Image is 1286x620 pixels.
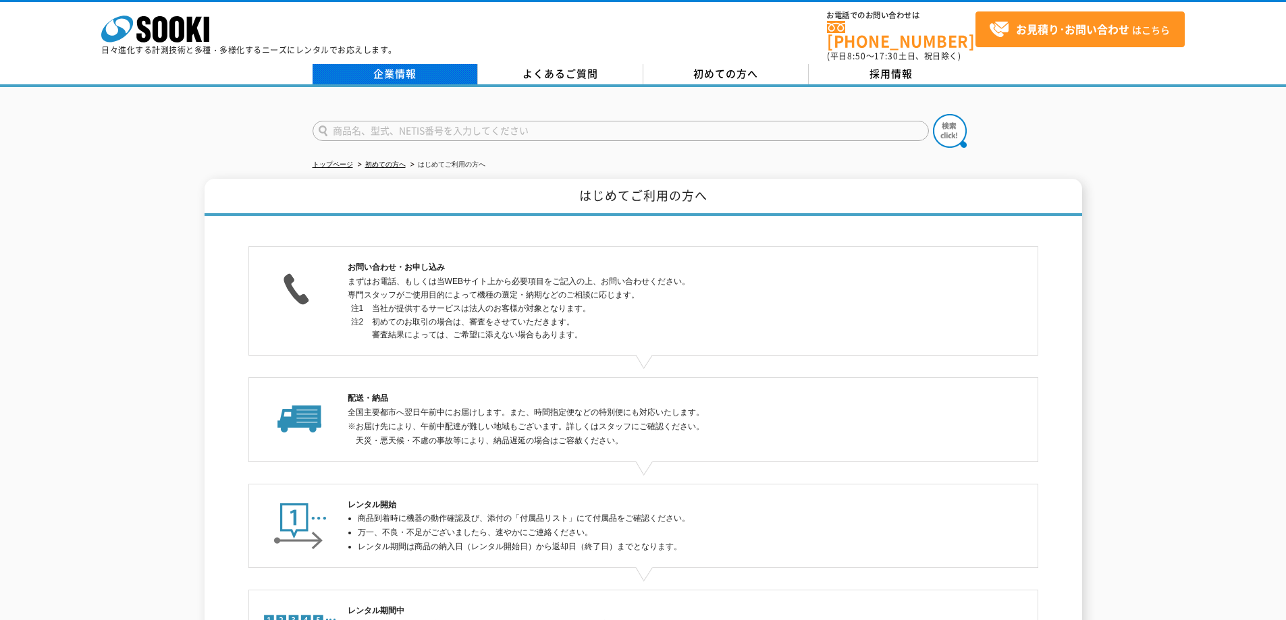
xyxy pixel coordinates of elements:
[348,604,939,618] h2: レンタル期間中
[348,391,939,405] h2: 配送・納品
[348,498,939,512] h2: レンタル開始
[827,50,961,62] span: (平日 ～ 土日、祝日除く)
[847,50,866,62] span: 8:50
[348,405,939,420] p: 全国主要都市へ翌日午前中にお届けします。また、時間指定便などの特別便にも対応いたします。
[372,302,939,315] dd: 当社が提供するサービスは法人のお客様が対象となります。
[1016,21,1129,37] strong: お見積り･お問い合わせ
[101,46,397,54] p: 日々進化する計測技術と多種・多様化するニーズにレンタルでお応えします。
[259,391,342,435] img: 配送・納品
[313,121,929,141] input: 商品名、型式、NETIS番号を入力してください
[643,64,809,84] a: 初めての方へ
[989,20,1170,40] span: はこちら
[259,260,342,312] img: お問い合わせ・お申し込み
[874,50,899,62] span: 17:30
[933,114,967,148] img: btn_search.png
[408,158,485,172] li: はじめてご利用の方へ
[358,540,939,554] li: レンタル期間は商品の納入日（レンタル開始日）から返却日（終了日）までとなります。
[975,11,1185,47] a: お見積り･お問い合わせはこちら
[351,302,364,315] dt: 注1
[313,161,353,168] a: トップページ
[348,260,939,275] h2: お問い合わせ・お申し込み
[205,179,1082,216] h1: はじめてご利用の方へ
[693,66,758,81] span: 初めての方へ
[358,511,939,526] li: 商品到着時に機器の動作確認及び、添付の「付属品リスト」にて付属品をご確認ください。
[351,316,364,329] dt: 注2
[809,64,974,84] a: 採用情報
[827,21,975,49] a: [PHONE_NUMBER]
[259,498,342,550] img: レンタル開始
[478,64,643,84] a: よくあるご質問
[348,275,939,303] p: まずはお電話、もしくは当WEBサイト上から必要項目をご記入の上、お問い合わせください。 専門スタッフがご使用目的によって機種の選定・納期などのご相談に応じます。
[313,64,478,84] a: 企業情報
[827,11,975,20] span: お電話でのお問い合わせは
[372,316,939,342] dd: 初めてのお取引の場合は、審査をさせていただきます。 審査結果によっては、ご希望に添えない場合もあります。
[365,161,406,168] a: 初めての方へ
[356,420,939,448] p: ※お届け先により、午前中配達が難しい地域もございます。詳しくはスタッフにご確認ください。 天災・悪天候・不慮の事故等により、納品遅延の場合はご容赦ください。
[358,526,939,540] li: 万一、不良・不足がございましたら、速やかにご連絡ください。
